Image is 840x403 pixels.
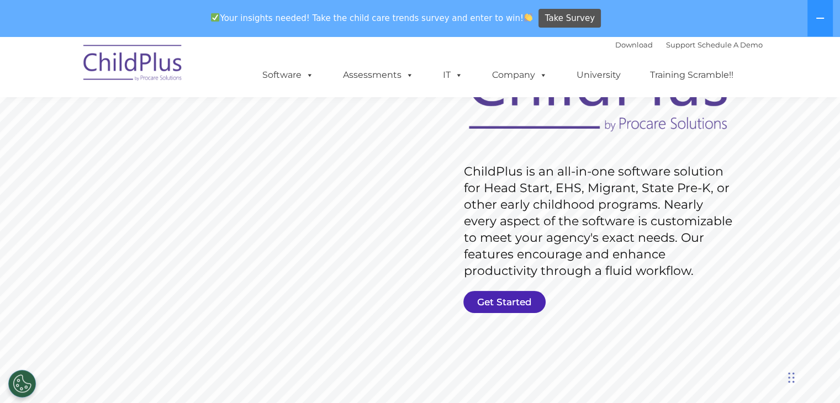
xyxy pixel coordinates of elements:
[660,284,840,403] iframe: Chat Widget
[432,64,474,86] a: IT
[211,13,219,22] img: ✅
[545,9,595,28] span: Take Survey
[464,163,738,279] rs-layer: ChildPlus is an all-in-one software solution for Head Start, EHS, Migrant, State Pre-K, or other ...
[8,370,36,397] button: Cookies Settings
[524,13,532,22] img: 👏
[538,9,601,28] a: Take Survey
[615,40,763,49] font: |
[788,361,795,394] div: Drag
[332,64,425,86] a: Assessments
[615,40,653,49] a: Download
[698,40,763,49] a: Schedule A Demo
[566,64,632,86] a: University
[78,37,188,92] img: ChildPlus by Procare Solutions
[639,64,744,86] a: Training Scramble!!
[463,291,546,313] a: Get Started
[207,7,537,29] span: Your insights needed! Take the child care trends survey and enter to win!
[481,64,558,86] a: Company
[251,64,325,86] a: Software
[666,40,695,49] a: Support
